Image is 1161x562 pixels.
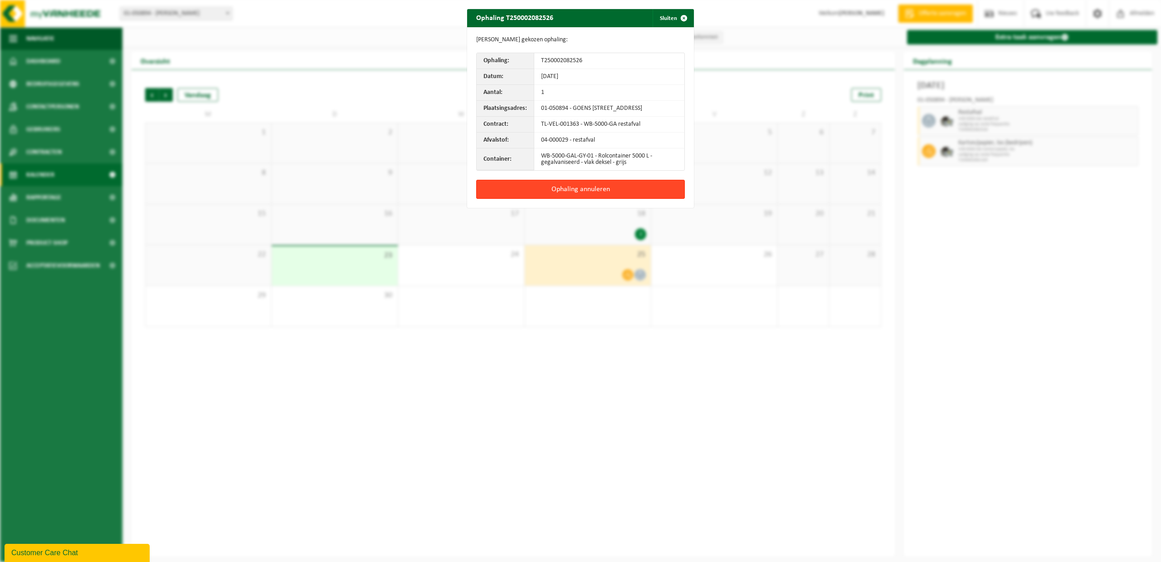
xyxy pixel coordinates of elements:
th: Plaatsingsadres: [477,101,534,117]
th: Aantal: [477,85,534,101]
button: Sluiten [653,9,693,27]
td: T250002082526 [534,53,684,69]
th: Contract: [477,117,534,133]
td: 01-050894 - GOENS [STREET_ADDRESS] [534,101,684,117]
th: Ophaling: [477,53,534,69]
iframe: chat widget [5,542,151,562]
td: 04-000029 - restafval [534,133,684,148]
td: [DATE] [534,69,684,85]
th: Container: [477,148,534,170]
td: 1 [534,85,684,101]
td: WB-5000-GAL-GY-01 - Rolcontainer 5000 L - gegalvaniseerd - vlak deksel - grijs [534,148,684,170]
th: Afvalstof: [477,133,534,148]
td: TL-VEL-001363 - WB-5000-GA restafval [534,117,684,133]
th: Datum: [477,69,534,85]
p: [PERSON_NAME] gekozen ophaling: [476,36,685,44]
button: Ophaling annuleren [476,180,685,199]
h2: Ophaling T250002082526 [467,9,562,26]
